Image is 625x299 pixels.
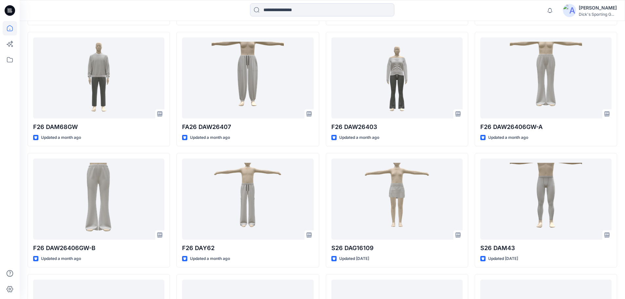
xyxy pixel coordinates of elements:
a: F26 DAW26406GW-A [480,37,612,118]
a: S26 DAM43 [480,159,612,240]
p: S26 DAG16109 [331,244,463,253]
p: FA26 DAW26407 [182,122,313,132]
p: S26 DAM43 [480,244,612,253]
p: Updated [DATE] [488,255,518,262]
a: F26 DAW26406GW-B [33,159,164,240]
p: Updated a month ago [190,134,230,141]
p: F26 DAW26406GW-B [33,244,164,253]
p: Updated a month ago [190,255,230,262]
a: F26 DAW26403 [331,37,463,118]
a: FA26 DAW26407 [182,37,313,118]
div: Dick's Sporting G... [579,12,617,17]
a: F26 DAY62 [182,159,313,240]
p: F26 DAY62 [182,244,313,253]
a: F26 DAM68GW [33,37,164,118]
p: F26 DAM68GW [33,122,164,132]
p: Updated a month ago [41,134,81,141]
p: F26 DAW26403 [331,122,463,132]
div: [PERSON_NAME] [579,4,617,12]
p: F26 DAW26406GW-A [480,122,612,132]
img: avatar [563,4,576,17]
p: Updated [DATE] [339,255,369,262]
p: Updated a month ago [488,134,528,141]
p: Updated a month ago [41,255,81,262]
p: Updated a month ago [339,134,379,141]
a: S26 DAG16109 [331,159,463,240]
